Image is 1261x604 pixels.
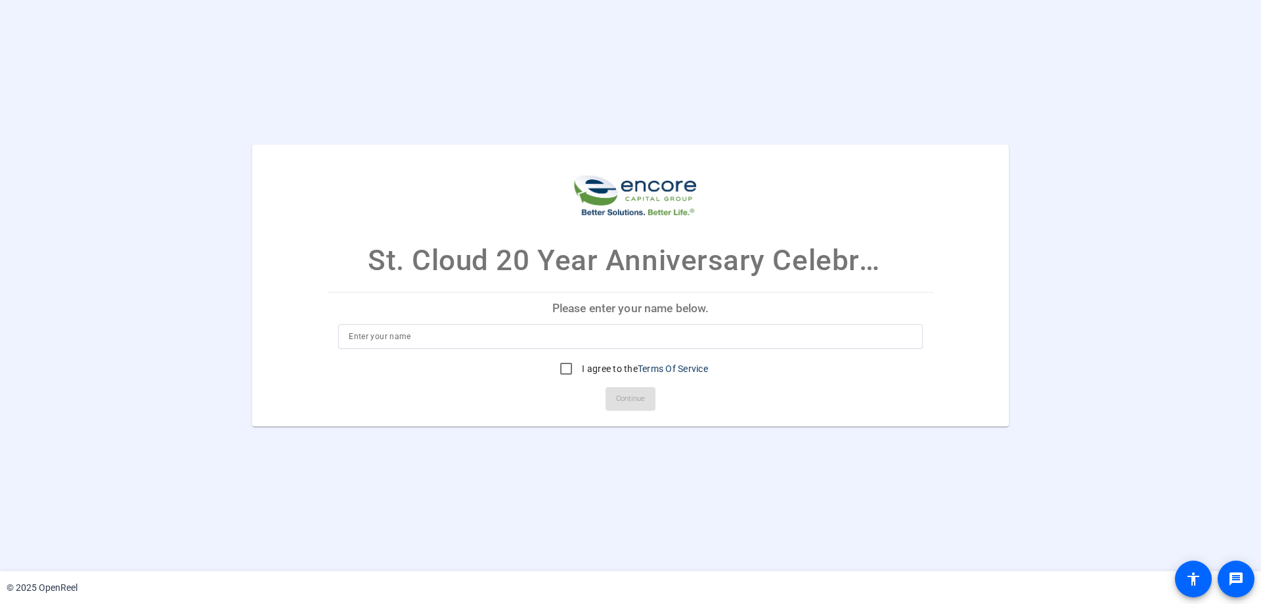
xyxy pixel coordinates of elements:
input: Enter your name [349,329,912,344]
p: Please enter your name below. [328,292,933,324]
a: Terms Of Service [638,363,708,374]
div: © 2025 OpenReel [7,581,77,595]
mat-icon: accessibility [1185,571,1201,587]
p: St. Cloud 20 Year Anniversary Celebration [368,239,893,282]
mat-icon: message [1228,571,1244,587]
img: company-logo [565,158,696,219]
label: I agree to the [579,362,708,375]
